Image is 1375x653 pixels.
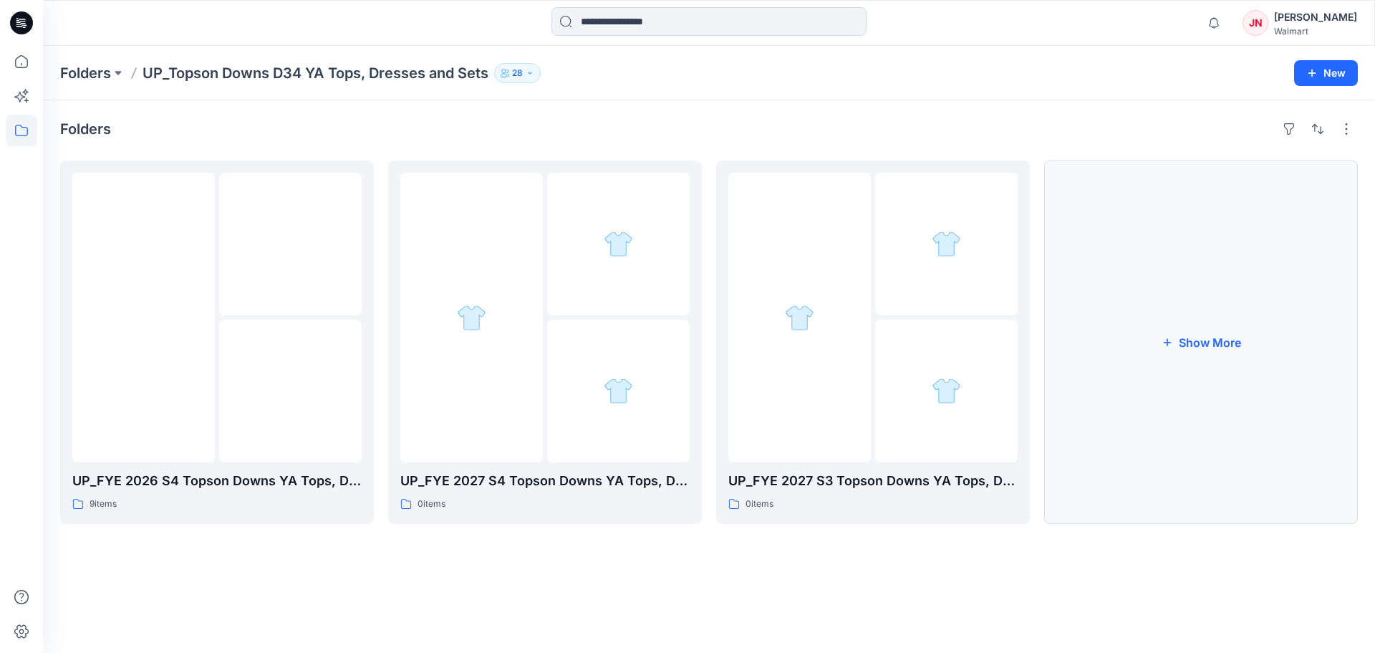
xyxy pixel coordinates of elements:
button: New [1294,60,1358,86]
p: UP_FYE 2026 S4 Topson Downs YA Tops, Dresses and Sets [72,471,362,491]
div: JN [1243,10,1268,36]
p: 0 items [418,497,445,512]
img: folder 2 [932,229,961,259]
p: UP_Topson Downs D34 YA Tops, Dresses and Sets [143,63,488,83]
img: folder 1 [785,303,814,333]
img: folder 1 [457,303,486,333]
h4: Folders [60,120,111,138]
div: Walmart [1274,26,1357,37]
a: Folders [60,63,111,83]
p: UP_FYE 2027 S3 Topson Downs YA Tops, Dresses and Sets [728,471,1018,491]
div: [PERSON_NAME] [1274,9,1357,26]
p: 28 [512,65,523,81]
img: folder 3 [932,376,961,406]
a: folder 1folder 2folder 3UP_FYE 2026 S4 Topson Downs YA Tops, Dresses and Sets9items [60,161,374,524]
button: 28 [494,63,541,83]
p: 9 items [90,497,117,512]
p: 0 items [746,497,773,512]
button: Show More [1044,161,1358,524]
p: UP_FYE 2027 S4 Topson Downs YA Tops, Dresses and Sets [400,471,690,491]
img: folder 2 [604,229,633,259]
a: folder 1folder 2folder 3UP_FYE 2027 S4 Topson Downs YA Tops, Dresses and Sets0items [388,161,702,524]
img: folder 3 [604,376,633,406]
a: folder 1folder 2folder 3UP_FYE 2027 S3 Topson Downs YA Tops, Dresses and Sets0items [716,161,1030,524]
